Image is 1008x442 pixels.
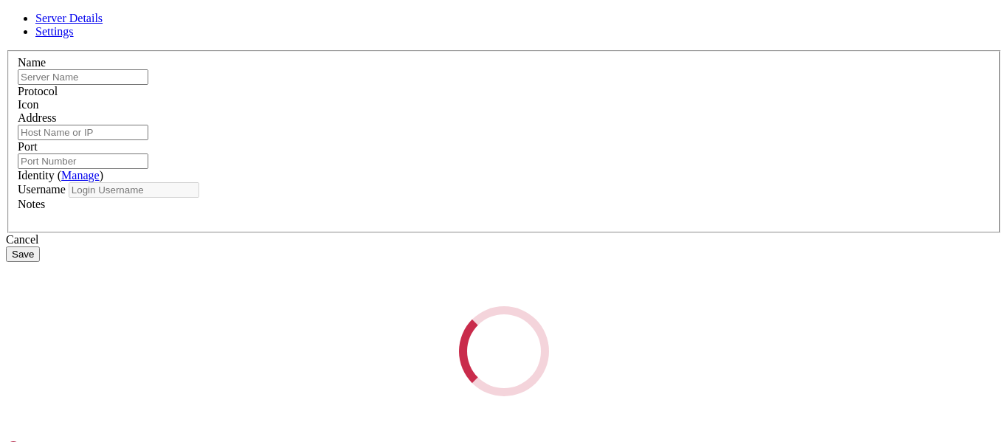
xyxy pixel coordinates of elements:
[199,19,204,32] div: (31, 1)
[18,56,46,69] label: Name
[61,169,100,182] a: Manage
[6,233,1002,246] div: Cancel
[6,246,40,262] button: Save
[18,98,38,111] label: Icon
[18,125,148,140] input: Host Name or IP
[35,25,74,38] a: Settings
[6,19,815,32] x-row: serve@[TECHNICAL_ID]'s password:
[18,169,103,182] label: Identity
[18,85,58,97] label: Protocol
[18,183,66,196] label: Username
[18,69,148,85] input: Server Name
[443,290,565,411] div: Loading...
[18,111,56,124] label: Address
[18,140,38,153] label: Port
[18,198,45,210] label: Notes
[18,153,148,169] input: Port Number
[6,6,815,19] x-row: Access denied
[58,169,103,182] span: ( )
[35,12,103,24] a: Server Details
[69,182,199,198] input: Login Username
